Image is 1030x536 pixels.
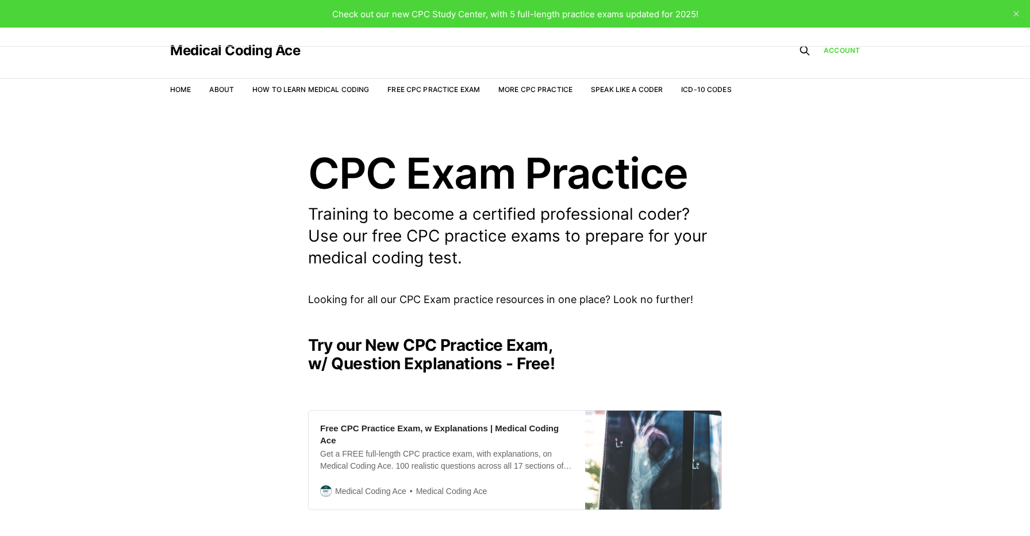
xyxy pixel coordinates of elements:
span: Medical Coding Ace [406,485,487,498]
a: Free CPC Practice Exam [387,85,480,94]
a: Free CPC Practice Exam, w Explanations | Medical Coding AceGet a FREE full-length CPC practice ex... [308,410,722,510]
span: Medical Coding Ace [335,485,406,497]
h1: CPC Exam Practice [308,152,722,194]
iframe: portal-trigger [970,480,1030,536]
span: Check out our new CPC Study Center, with 5 full-length practice exams updated for 2025! [332,9,698,20]
a: About [209,85,234,94]
a: Home [170,85,191,94]
div: Free CPC Practice Exam, w Explanations | Medical Coding Ace [320,422,574,446]
a: ICD-10 Codes [681,85,731,94]
a: More CPC Practice [498,85,572,94]
button: close [1007,5,1025,23]
p: Training to become a certified professional coder? Use our free CPC practice exams to prepare for... [308,204,722,269]
a: Medical Coding Ace [170,44,300,58]
a: How to Learn Medical Coding [252,85,369,94]
p: Looking for all our CPC Exam practice resources in one place? Look no further! [308,292,722,308]
a: Speak Like a Coder [591,85,663,94]
div: Get a FREE full-length CPC practice exam, with explanations, on Medical Coding Ace. 100 realistic... [320,448,574,472]
a: Account [824,45,860,56]
h2: Try our New CPC Practice Exam, w/ Question Explanations - Free! [308,336,722,373]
